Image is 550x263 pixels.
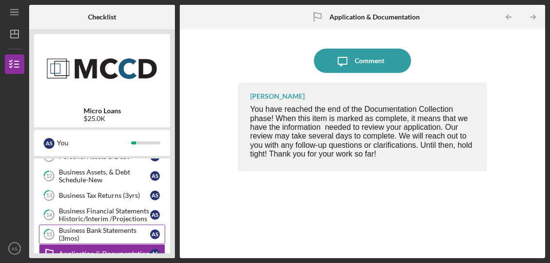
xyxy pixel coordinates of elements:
div: A S [150,171,160,181]
div: $25.0K [84,115,121,123]
div: Business Financial Statements Historic/Interim /Projections [59,207,150,223]
img: Product logo [34,39,170,97]
tspan: 12 [46,173,52,179]
tspan: 14 [46,212,52,218]
tspan: 13 [46,193,52,199]
span: You have reached the end of the Documentation Collection phase! When this item is marked as compl... [250,105,472,158]
div: [PERSON_NAME] [250,92,305,100]
b: Micro Loans [84,107,121,115]
div: A S [150,229,160,239]
tspan: 15 [46,231,52,238]
a: 15Business Bank Statements (3mos)AS [39,225,165,244]
div: Business Assets, & Debt Schedule-New [59,168,150,184]
button: AS [5,239,24,258]
a: 12Business Assets, & Debt Schedule-NewAS [39,166,165,186]
div: You [57,135,131,151]
div: Business Bank Statements (3mos) [59,227,150,242]
div: Business Tax Returns (3yrs) [59,192,150,199]
div: A S [150,191,160,200]
tspan: 11 [46,154,52,160]
div: A S [44,138,54,149]
text: AS [12,246,18,251]
button: Comment [314,49,411,73]
div: A S [150,210,160,220]
a: 14Business Financial Statements Historic/Interim /ProjectionsAS [39,205,165,225]
div: Application & Documentation [59,250,150,258]
b: Checklist [88,13,116,21]
b: Application & Documentation [329,13,420,21]
div: Comment [355,49,384,73]
a: 13Business Tax Returns (3yrs)AS [39,186,165,205]
div: A S [150,249,160,259]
